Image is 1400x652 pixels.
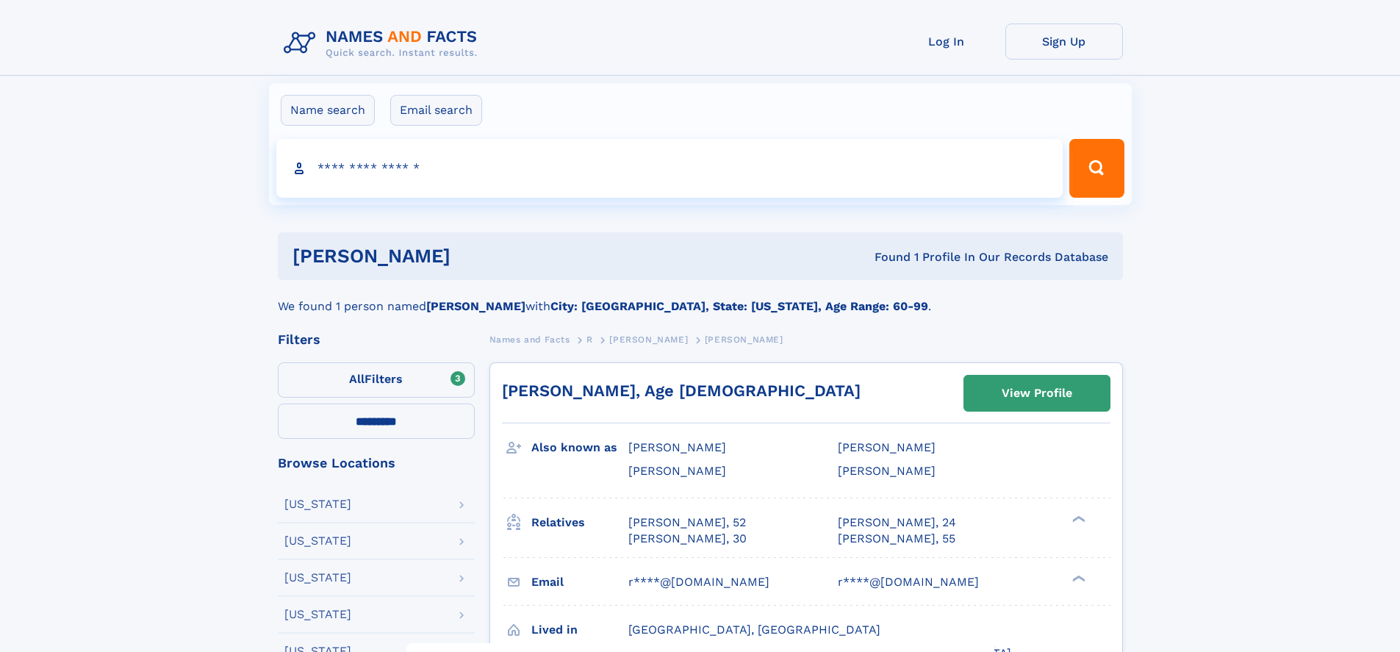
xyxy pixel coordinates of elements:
[1005,24,1123,60] a: Sign Up
[964,376,1110,411] a: View Profile
[284,498,351,510] div: [US_STATE]
[284,572,351,584] div: [US_STATE]
[838,515,956,531] a: [PERSON_NAME], 24
[531,570,628,595] h3: Email
[838,531,955,547] a: [PERSON_NAME], 55
[609,330,688,348] a: [PERSON_NAME]
[531,435,628,460] h3: Also known as
[278,24,489,63] img: Logo Names and Facts
[550,299,928,313] b: City: [GEOGRAPHIC_DATA], State: [US_STATE], Age Range: 60-99
[628,515,746,531] a: [PERSON_NAME], 52
[426,299,525,313] b: [PERSON_NAME]
[628,464,726,478] span: [PERSON_NAME]
[1069,514,1086,523] div: ❯
[888,24,1005,60] a: Log In
[284,609,351,620] div: [US_STATE]
[531,510,628,535] h3: Relatives
[390,95,482,126] label: Email search
[531,617,628,642] h3: Lived in
[705,334,783,345] span: [PERSON_NAME]
[1069,573,1086,583] div: ❯
[628,623,880,637] span: [GEOGRAPHIC_DATA], [GEOGRAPHIC_DATA]
[628,531,747,547] a: [PERSON_NAME], 30
[662,249,1108,265] div: Found 1 Profile In Our Records Database
[349,372,365,386] span: All
[284,535,351,547] div: [US_STATE]
[276,139,1063,198] input: search input
[1069,139,1124,198] button: Search Button
[489,330,570,348] a: Names and Facts
[586,334,593,345] span: R
[278,456,475,470] div: Browse Locations
[838,440,936,454] span: [PERSON_NAME]
[292,247,663,265] h1: [PERSON_NAME]
[586,330,593,348] a: R
[838,464,936,478] span: [PERSON_NAME]
[628,440,726,454] span: [PERSON_NAME]
[278,280,1123,315] div: We found 1 person named with .
[1002,376,1072,410] div: View Profile
[609,334,688,345] span: [PERSON_NAME]
[502,381,861,400] a: [PERSON_NAME], Age [DEMOGRAPHIC_DATA]
[278,362,475,398] label: Filters
[281,95,375,126] label: Name search
[278,333,475,346] div: Filters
